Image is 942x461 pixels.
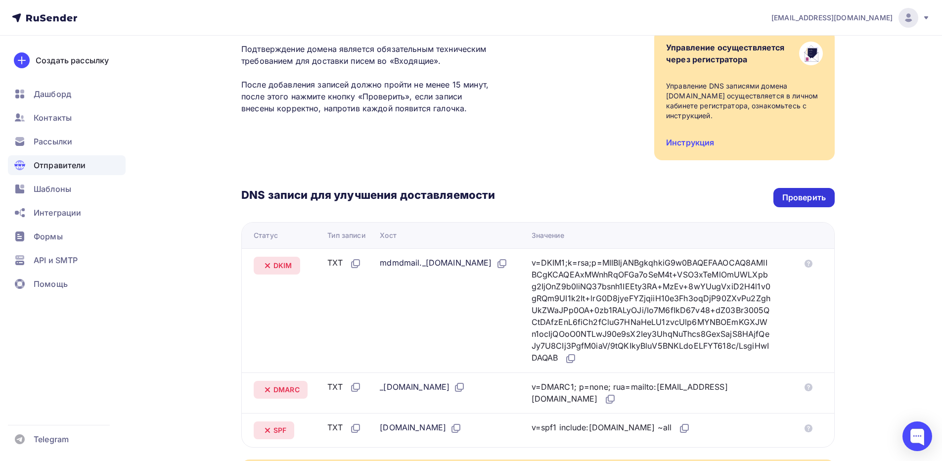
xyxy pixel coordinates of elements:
[241,188,495,204] h3: DNS записи для улучшения доставляемости
[34,207,81,219] span: Интеграции
[532,381,771,406] div: v=DMARC1; p=none; rua=mailto:[EMAIL_ADDRESS][DOMAIN_NAME]
[273,425,286,435] span: SPF
[380,421,462,434] div: [DOMAIN_NAME]
[273,261,292,271] span: DKIM
[8,227,126,246] a: Формы
[8,108,126,128] a: Контакты
[771,8,930,28] a: [EMAIL_ADDRESS][DOMAIN_NAME]
[666,42,785,65] div: Управление осуществляется через регистратора
[532,421,691,434] div: v=spf1 include:[DOMAIN_NAME] ~all
[8,132,126,151] a: Рассылки
[380,230,397,240] div: Хост
[782,192,826,203] div: Проверить
[34,254,78,266] span: API и SMTP
[327,230,365,240] div: Тип записи
[34,433,69,445] span: Telegram
[771,13,893,23] span: [EMAIL_ADDRESS][DOMAIN_NAME]
[666,81,823,121] div: Управление DNS записями домена [DOMAIN_NAME] осуществляется в личном кабинете регистратора, ознак...
[34,230,63,242] span: Формы
[34,136,72,147] span: Рассылки
[273,385,300,395] span: DMARC
[8,179,126,199] a: Шаблоны
[327,421,361,434] div: TXT
[34,88,71,100] span: Дашборд
[8,155,126,175] a: Отправители
[380,257,507,270] div: mdmdmail._[DOMAIN_NAME]
[34,112,72,124] span: Контакты
[34,278,68,290] span: Помощь
[34,159,86,171] span: Отправители
[327,381,361,394] div: TXT
[666,138,714,147] a: Инструкция
[327,257,361,270] div: TXT
[34,183,71,195] span: Шаблоны
[380,381,465,394] div: _[DOMAIN_NAME]
[36,54,109,66] div: Создать рассылку
[532,230,564,240] div: Значение
[254,230,278,240] div: Статус
[8,84,126,104] a: Дашборд
[241,43,495,114] p: Подтверждение домена является обязательным техническим требованием для доставки писем во «Входящи...
[532,257,771,365] div: v=DKIM1;k=rsa;p=MIIBIjANBgkqhkiG9w0BAQEFAAOCAQ8AMIIBCgKCAQEAxMWnhRqOFGa7oSeM4t+VSO3xTeMlOmUWLXpbg...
